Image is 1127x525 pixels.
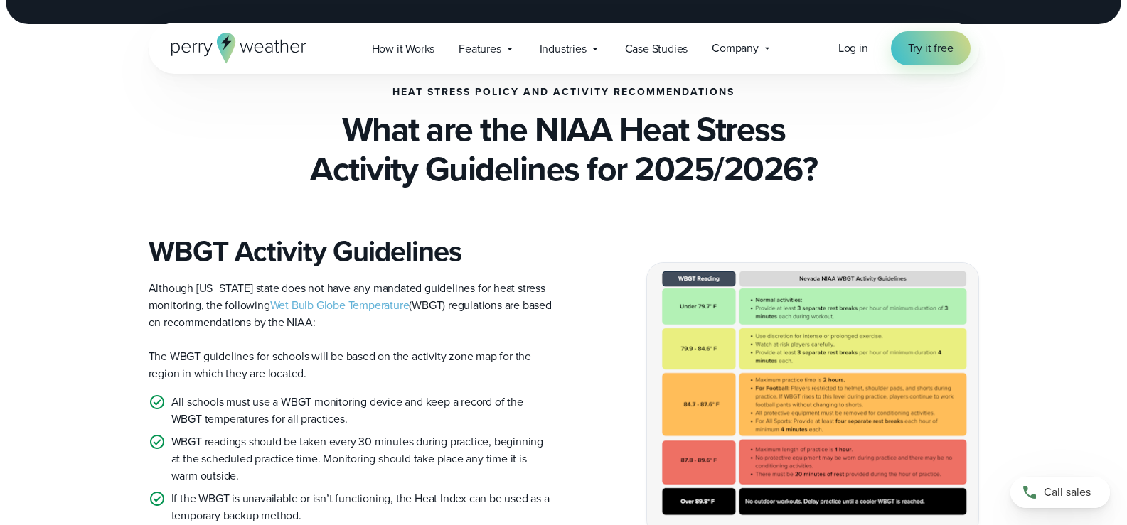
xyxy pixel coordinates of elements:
[625,40,688,58] span: Case Studies
[891,31,971,65] a: Try it free
[360,34,447,63] a: How it Works
[171,394,552,428] p: All schools must use a WBGT monitoring device and keep a record of the WBGT temperatures for all ...
[838,40,868,56] span: Log in
[149,280,552,331] p: Although [US_STATE] state does not have any mandated guidelines for heat stress monitoring, the f...
[149,348,552,382] p: The WBGT guidelines for schools will be based on the activity zone map for the region in which th...
[540,40,587,58] span: Industries
[838,40,868,57] a: Log in
[1044,484,1091,501] span: Call sales
[270,297,410,313] a: Wet Bulb Globe Temperature
[171,433,552,485] p: WBGT readings should be taken every 30 minutes during practice, beginning at the scheduled practi...
[712,40,759,57] span: Company
[149,234,552,269] h3: WBGT Activity Guidelines
[171,490,552,524] p: If the WBGT is unavailable or isn’t functioning, the Heat Index can be used as a temporary backup...
[372,40,435,58] span: How it Works
[908,40,954,57] span: Try it free
[1010,477,1110,508] a: Call sales
[459,40,501,58] span: Features
[392,87,735,98] h3: Heat Stress Policy and Activity Recommendations
[149,109,979,189] h2: What are the NIAA Heat Stress Activity Guidelines for 2025/2026?
[613,34,700,63] a: Case Studies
